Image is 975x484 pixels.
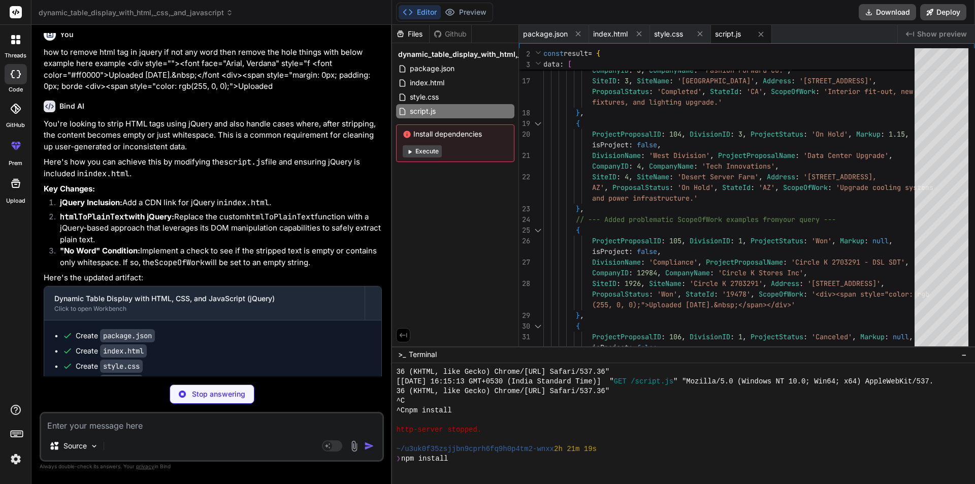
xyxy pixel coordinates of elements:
[40,462,384,471] p: Always double-check its answers. Your in Bind
[657,140,661,149] span: ,
[54,305,354,313] div: Click to open Workbench
[398,49,591,59] span: dynamic_table_display_with_html,_css,_and_javascript
[519,321,530,332] div: 30
[673,377,933,386] span: " "Mozilla/5.0 (Windows NT 10.0; Win64; x64) AppleWebKit/537.
[519,310,530,321] div: 29
[136,463,154,469] span: privacy
[625,279,641,288] span: 1926
[889,151,893,160] span: ,
[60,212,174,221] strong: with jQuery:
[881,130,885,139] span: :
[76,346,147,356] div: Create
[710,268,714,277] span: :
[649,257,698,267] span: 'Compliance'
[430,29,471,39] div: Github
[905,257,909,267] span: ,
[614,377,627,386] span: GET
[592,343,629,352] span: isProject
[398,349,406,360] span: >_
[637,76,669,85] span: SiteName
[580,204,584,213] span: ,
[519,257,530,268] div: 27
[738,332,742,341] span: 1
[669,76,673,85] span: :
[690,130,730,139] span: DivisionID
[783,257,787,267] span: :
[576,311,580,320] span: }
[5,51,26,60] label: threads
[787,66,791,75] span: ,
[681,236,686,245] span: ,
[759,172,763,181] span: ,
[889,130,905,139] span: 1.15
[396,406,451,415] span: ^Cnpm install
[44,272,382,284] p: Here's the updated artifact:
[629,76,633,85] span: ,
[44,184,95,193] strong: Key Changes:
[755,76,759,85] span: ,
[44,47,382,92] p: how to remove html tag in jquery if not any word then remove the hole things with below example h...
[714,289,718,299] span: :
[100,360,143,373] code: style.css
[641,66,645,75] span: ,
[543,49,564,58] span: const
[625,172,629,181] span: 4
[816,87,820,96] span: :
[396,425,481,435] span: http-server stopped.
[592,151,641,160] span: DivisionName
[909,332,913,341] span: ,
[401,454,448,464] span: npm install
[592,162,629,171] span: CompanyID
[396,444,554,454] span: ~/u3uk0f35zsjjbn9cprh6fq9h0p4tm2-wnxx
[392,29,429,39] div: Files
[396,367,609,377] span: 36 (KHTML, like Gecko) Chrome/[URL] Safari/537.36"
[661,130,665,139] span: :
[63,441,87,451] p: Source
[6,121,25,130] label: GitHub
[714,183,718,192] span: ,
[409,105,437,117] span: script.js
[763,279,767,288] span: ,
[840,236,864,245] span: Markup
[649,87,653,96] span: :
[52,197,382,211] li: Add a CDN link for jQuery in .
[795,151,799,160] span: :
[59,101,84,111] h6: Bind AI
[592,247,629,256] span: isProject
[738,236,742,245] span: 1
[224,157,265,167] code: script.js
[690,332,730,341] span: DivisionID
[592,279,616,288] span: SiteID
[616,279,621,288] span: :
[681,130,686,139] span: ,
[604,183,608,192] span: ,
[629,172,633,181] span: ,
[803,172,876,181] span: '[STREET_ADDRESS],
[519,59,530,70] span: 3
[84,169,129,179] code: index.html
[771,279,799,288] span: Address
[722,289,751,299] span: '19478'
[751,183,755,192] span: :
[641,162,645,171] span: ,
[409,77,445,89] span: index.html
[872,76,876,85] span: ,
[767,172,795,181] span: Address
[738,87,742,96] span: :
[519,204,530,214] div: 23
[519,236,530,246] div: 26
[669,130,681,139] span: 104
[832,236,836,245] span: ,
[592,130,661,139] span: ProjectProposalID
[775,162,779,171] span: ,
[576,108,580,117] span: }
[192,389,245,399] p: Stop answering
[763,76,791,85] span: Address
[7,450,24,468] img: settings
[592,268,629,277] span: CompanyID
[519,214,530,225] div: 24
[811,236,832,245] span: 'Won'
[742,130,746,139] span: ,
[746,87,763,96] span: 'CA'
[807,279,881,288] span: '[STREET_ADDRESS]'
